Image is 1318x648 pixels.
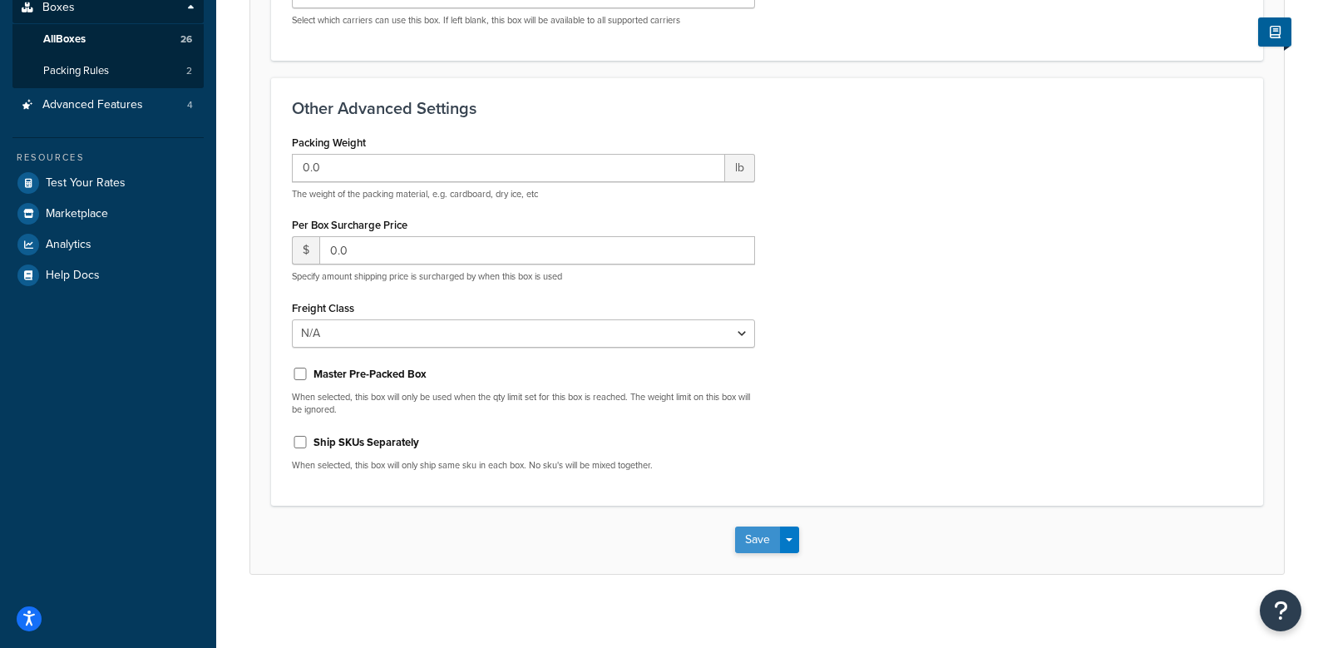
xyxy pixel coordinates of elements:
[313,435,419,450] label: Ship SKUs Separately
[187,98,193,112] span: 4
[42,1,75,15] span: Boxes
[42,98,143,112] span: Advanced Features
[292,236,319,265] span: $
[292,136,366,149] label: Packing Weight
[292,302,354,314] label: Freight Class
[46,176,126,190] span: Test Your Rates
[46,238,91,252] span: Analytics
[292,188,755,200] p: The weight of the packing material, e.g. cardboard, dry ice, etc
[1258,17,1291,47] button: Show Help Docs
[12,151,204,165] div: Resources
[12,168,204,198] a: Test Your Rates
[180,32,192,47] span: 26
[12,90,204,121] li: Advanced Features
[292,99,1242,117] h3: Other Advanced Settings
[43,64,109,78] span: Packing Rules
[12,230,204,260] a: Analytics
[12,56,204,87] a: Packing Rules2
[12,90,204,121] a: Advanced Features4
[186,64,192,78] span: 2
[725,154,755,182] span: lb
[12,56,204,87] li: Packing Rules
[292,14,755,27] p: Select which carriers can use this box. If left blank, this box will be available to all supporte...
[292,391,755,417] p: When selected, this box will only be used when the qty limit set for this box is reached. The wei...
[735,527,780,553] button: Save
[292,219,407,231] label: Per Box Surcharge Price
[292,459,755,472] p: When selected, this box will only ship same sku in each box. No sku's will be mixed together.
[292,270,755,283] p: Specify amount shipping price is surcharged by when this box is used
[46,269,100,283] span: Help Docs
[313,367,427,382] label: Master Pre-Packed Box
[12,260,204,290] a: Help Docs
[46,207,108,221] span: Marketplace
[12,24,204,55] a: AllBoxes26
[43,32,86,47] span: All Boxes
[1260,590,1301,631] button: Open Resource Center
[12,199,204,229] a: Marketplace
